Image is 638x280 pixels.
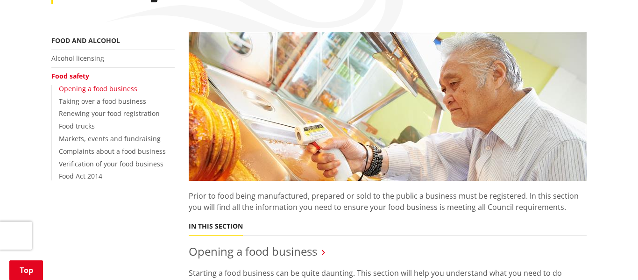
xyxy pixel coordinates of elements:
[59,172,102,180] a: Food Act 2014
[59,109,160,118] a: Renewing your food registration
[59,97,146,106] a: Taking over a food business
[189,32,587,181] img: Food-safety
[189,244,317,259] a: Opening a food business
[59,122,95,130] a: Food trucks
[59,147,166,156] a: Complaints about a food business
[59,134,161,143] a: Markets, events and fundraising
[51,54,104,63] a: Alcohol licensing
[59,84,137,93] a: Opening a food business
[51,36,120,45] a: Food and alcohol
[9,260,43,280] a: Top
[189,223,243,230] h5: In this section
[189,190,587,213] p: Prior to food being manufactured, prepared or sold to the public a business must be registered. I...
[51,72,89,80] a: Food safety
[59,159,163,168] a: Verification of your food business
